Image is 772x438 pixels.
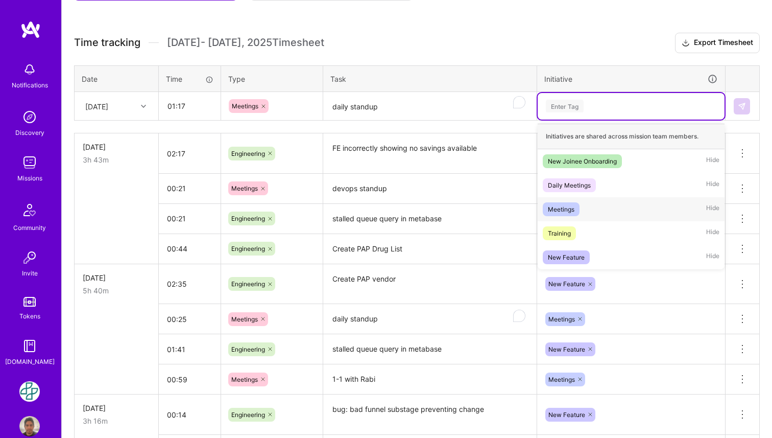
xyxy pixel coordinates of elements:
div: [DATE] [83,142,150,152]
input: HH:MM [159,336,221,363]
div: [DATE] [85,101,108,111]
textarea: To enrich screen reader interactions, please activate Accessibility in Grammarly extension settings [324,93,536,120]
div: Initiative [544,73,718,85]
i: icon Chevron [141,104,146,109]
img: Community [17,198,42,222]
div: Missions [17,173,42,183]
span: Hide [706,226,719,240]
div: Community [13,222,46,233]
div: Notifications [12,80,48,90]
img: guide book [19,336,40,356]
textarea: To enrich screen reader interactions, please activate Accessibility in Grammarly extension settings [324,305,536,334]
div: 3h 16m [83,416,150,426]
span: Engineering [231,245,265,252]
textarea: devops standup [324,175,536,203]
th: Type [221,65,323,92]
textarea: stalled queue query in metabase [324,335,536,363]
img: User Avatar [19,416,40,436]
img: logo [20,20,41,39]
input: HH:MM [159,401,221,428]
img: bell [19,59,40,80]
span: Hide [706,178,719,192]
span: New Feature [548,280,585,288]
div: 5h 40m [83,285,150,296]
div: Training [548,228,571,239]
img: tokens [23,297,36,307]
div: Time [166,74,213,84]
div: Daily Meetings [548,180,591,191]
img: discovery [19,107,40,127]
img: Invite [19,247,40,268]
span: New Feature [548,345,585,353]
span: Meetings [231,315,258,323]
i: icon Download [682,38,690,49]
div: Discovery [15,127,44,138]
div: New Joinee Onboarding [548,156,617,167]
img: Counter Health: Team for Counter Health [19,381,40,402]
textarea: FE incorrectly showing no savings available [324,134,536,173]
th: Date [75,65,159,92]
textarea: Create PAP vendor [324,265,536,304]
div: Enter Tag [546,98,584,114]
div: New Feature [548,252,585,263]
button: Export Timesheet [675,33,760,53]
input: HH:MM [159,140,221,167]
textarea: 1-1 with Rabi [324,365,536,394]
span: Engineering [231,411,265,419]
a: Counter Health: Team for Counter Health [17,381,42,402]
span: Hide [706,250,719,264]
img: teamwork [19,152,40,173]
a: User Avatar [17,416,42,436]
input: HH:MM [159,270,221,297]
span: Engineering [231,345,265,353]
div: [DATE] [83,272,150,283]
div: 3h 43m [83,154,150,165]
span: Meetings [232,102,258,110]
span: Meetings [548,315,575,323]
div: Tokens [19,311,40,321]
div: Invite [22,268,38,279]
span: Engineering [231,215,265,222]
img: Submit [738,102,746,110]
span: Hide [706,202,719,216]
span: New Feature [548,411,585,419]
span: Time tracking [74,36,140,49]
input: HH:MM [159,93,220,120]
div: [DOMAIN_NAME] [5,356,55,367]
textarea: bug: bad funnel substage preventing change [324,396,536,434]
span: Hide [706,154,719,168]
span: Engineering [231,150,265,157]
input: HH:MM [159,205,221,232]
span: Engineering [231,280,265,288]
textarea: stalled queue query in metabase [324,205,536,233]
div: Initiatives are shared across mission team members. [538,124,725,149]
span: Meetings [231,376,258,383]
input: HH:MM [159,366,221,393]
span: [DATE] - [DATE] , 2025 Timesheet [167,36,324,49]
span: Meetings [548,376,575,383]
div: Meetings [548,204,574,215]
span: Meetings [231,185,258,192]
input: HH:MM [159,175,221,202]
div: [DATE] [83,403,150,413]
th: Task [323,65,537,92]
textarea: Create PAP Drug List [324,235,536,263]
input: HH:MM [159,235,221,262]
input: HH:MM [159,306,221,333]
